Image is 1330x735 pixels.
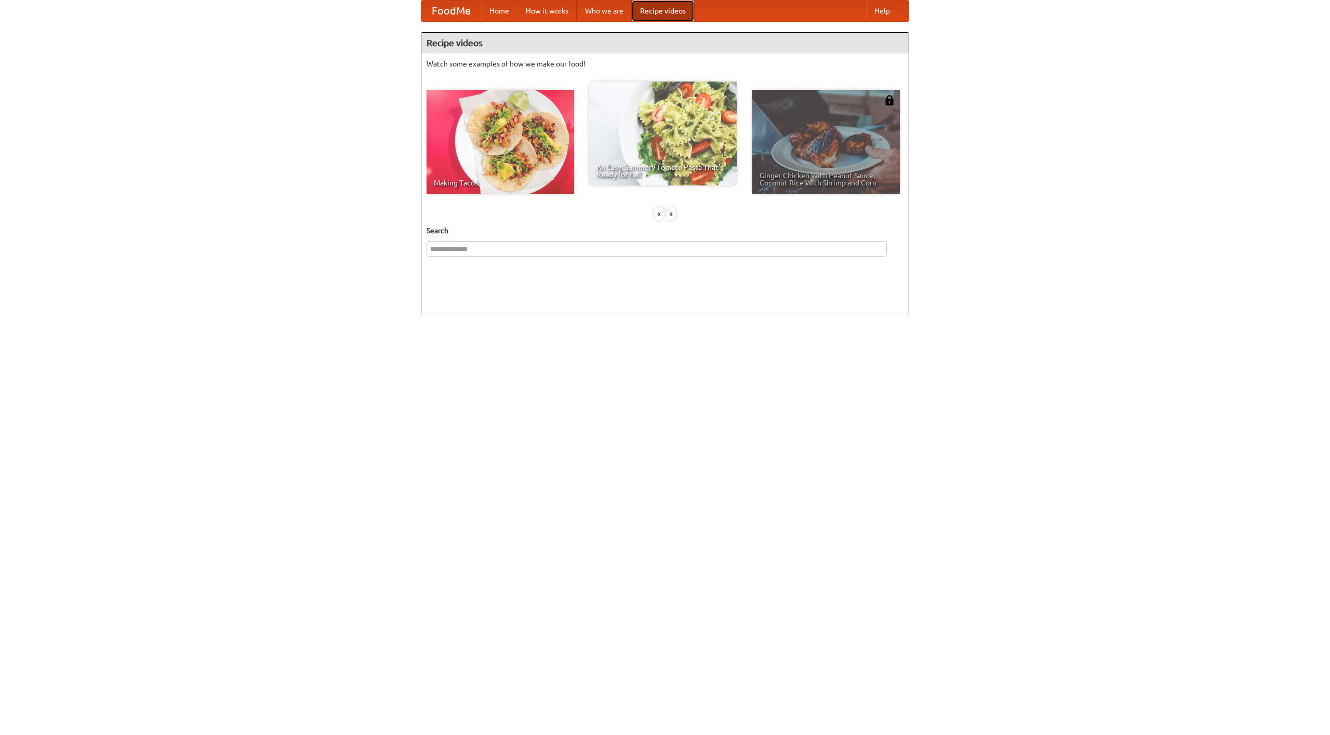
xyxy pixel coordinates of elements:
span: Making Tacos [434,179,567,186]
a: Making Tacos [427,90,574,194]
a: An Easy, Summery Tomato Pasta That's Ready for Fall [589,82,737,185]
a: Who we are [577,1,632,21]
img: 483408.png [884,95,895,105]
span: An Easy, Summery Tomato Pasta That's Ready for Fall [596,164,729,178]
h4: Recipe videos [421,33,909,54]
a: Help [866,1,898,21]
a: Recipe videos [632,1,694,21]
a: FoodMe [421,1,481,21]
div: « [654,207,663,220]
p: Watch some examples of how we make our food! [427,59,903,69]
div: » [667,207,676,220]
a: How it works [517,1,577,21]
h5: Search [427,225,903,236]
a: Home [481,1,517,21]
